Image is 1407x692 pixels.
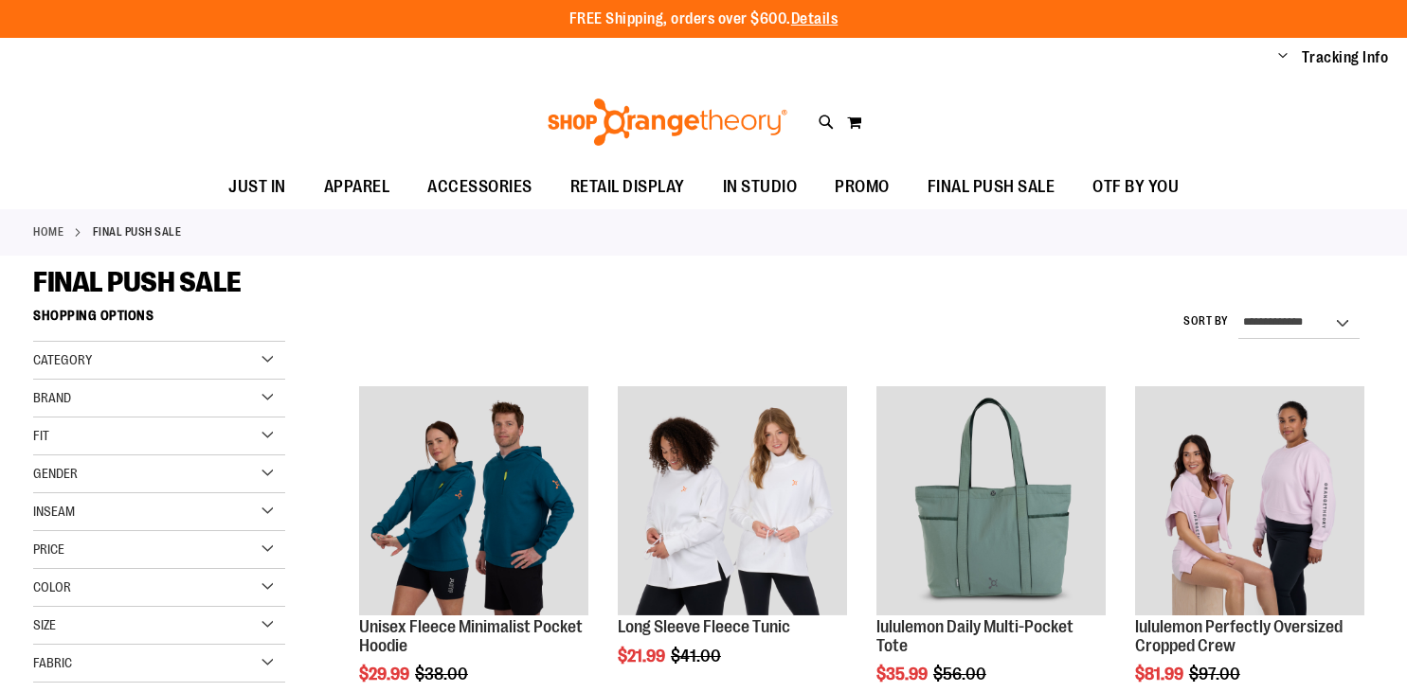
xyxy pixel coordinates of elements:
img: Unisex Fleece Minimalist Pocket Hoodie [359,386,588,615]
img: Shop Orangetheory [545,98,790,146]
a: PROMO [816,166,909,209]
span: Gender [33,466,78,481]
span: $38.00 [415,665,471,683]
span: Fit [33,428,49,443]
a: APPAREL [305,166,409,209]
img: lululemon Perfectly Oversized Cropped Crew [1135,386,1364,615]
a: lululemon Daily Multi-Pocket Tote [876,617,1073,655]
span: $35.99 [876,665,930,683]
a: Details [791,10,839,27]
a: Tracking Info [1302,47,1389,68]
strong: Shopping Options [33,299,285,342]
span: IN STUDIO [723,166,798,208]
span: RETAIL DISPLAY [570,166,685,208]
span: APPAREL [324,166,390,208]
span: $56.00 [933,665,989,683]
a: Unisex Fleece Minimalist Pocket Hoodie [359,617,583,655]
a: JUST IN [209,166,305,209]
span: FINAL PUSH SALE [33,266,242,298]
div: Fabric [33,645,285,683]
img: lululemon Daily Multi-Pocket Tote [876,386,1106,615]
button: Account menu [1278,48,1288,67]
span: $41.00 [671,647,724,665]
span: Fabric [33,655,72,670]
a: Home [33,223,63,240]
span: $29.99 [359,665,412,683]
span: OTF BY YOU [1092,166,1179,208]
span: $97.00 [1189,665,1243,683]
span: Category [33,352,92,367]
strong: FINAL PUSH SALE [93,223,182,240]
span: PROMO [835,166,890,208]
a: lululemon Perfectly Oversized Cropped Crew [1135,386,1364,618]
span: JUST IN [228,166,286,208]
p: FREE Shipping, orders over $600. [569,9,839,30]
div: Color [33,569,285,607]
div: Gender [33,455,285,493]
a: IN STUDIO [704,166,817,209]
span: Color [33,579,71,594]
a: OTF BY YOU [1073,166,1198,209]
a: Unisex Fleece Minimalist Pocket Hoodie [359,386,588,618]
label: Sort By [1183,313,1229,329]
span: ACCESSORIES [427,166,532,208]
a: lululemon Daily Multi-Pocket Tote [876,386,1106,618]
div: Category [33,342,285,380]
span: Brand [33,390,71,405]
span: FINAL PUSH SALE [928,166,1055,208]
div: Size [33,607,285,645]
img: Product image for Fleece Long Sleeve [618,386,847,615]
a: Long Sleeve Fleece Tunic [618,617,790,636]
span: $21.99 [618,647,668,665]
div: Brand [33,380,285,417]
span: Size [33,617,56,632]
div: Price [33,531,285,569]
span: Price [33,541,64,557]
div: Inseam [33,493,285,531]
div: Fit [33,417,285,455]
span: Inseam [33,504,75,519]
a: FINAL PUSH SALE [909,166,1074,208]
a: Product image for Fleece Long Sleeve [618,386,847,618]
a: lululemon Perfectly Oversized Cropped Crew [1135,617,1343,655]
span: $81.99 [1135,665,1186,683]
a: ACCESSORIES [408,166,551,209]
a: RETAIL DISPLAY [551,166,704,209]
